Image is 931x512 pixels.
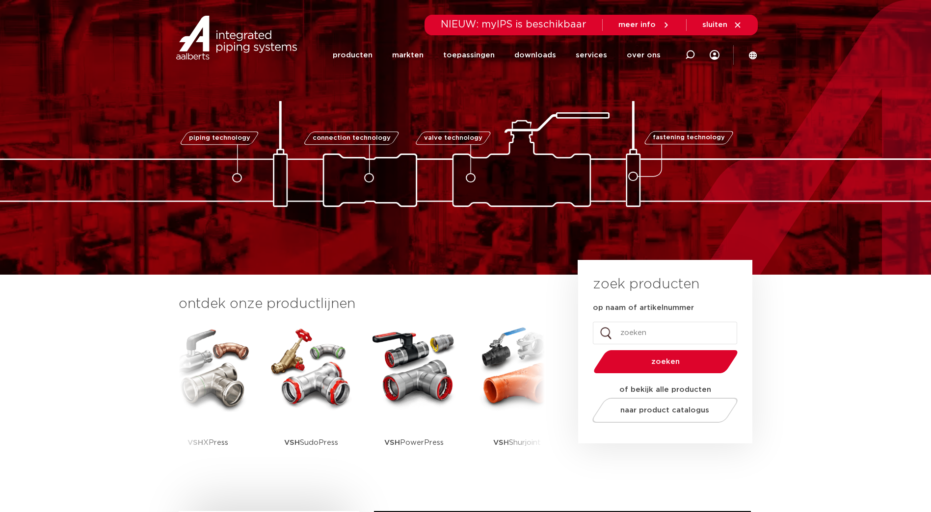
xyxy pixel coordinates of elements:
[589,349,742,374] button: zoeken
[593,322,737,344] input: zoeken
[333,36,661,74] nav: Menu
[424,135,482,141] span: valve technology
[593,275,699,294] h3: zoek producten
[589,398,740,423] a: naar product catalogus
[620,407,709,414] span: naar product catalogus
[653,135,725,141] span: fastening technology
[576,36,607,74] a: services
[443,36,495,74] a: toepassingen
[619,386,711,393] strong: of bekijk alle producten
[493,412,541,473] p: Shurjoint
[618,21,656,28] span: meer info
[384,439,400,446] strong: VSH
[284,412,338,473] p: SudoPress
[267,324,355,473] a: VSHSudoPress
[618,21,670,29] a: meer info
[441,20,586,29] span: NIEUW: myIPS is beschikbaar
[627,36,661,74] a: over ons
[473,324,561,473] a: VSHShurjoint
[702,21,742,29] a: sluiten
[164,324,252,473] a: VSHXPress
[593,303,694,313] label: op naam of artikelnummer
[187,439,203,446] strong: VSH
[392,36,424,74] a: markten
[384,412,444,473] p: PowerPress
[619,358,713,365] span: zoeken
[702,21,727,28] span: sluiten
[333,36,372,74] a: producten
[370,324,458,473] a: VSHPowerPress
[189,135,250,141] span: piping technology
[179,294,545,314] h3: ontdek onze productlijnen
[514,36,556,74] a: downloads
[312,135,390,141] span: connection technology
[187,412,228,473] p: XPress
[493,439,509,446] strong: VSH
[284,439,300,446] strong: VSH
